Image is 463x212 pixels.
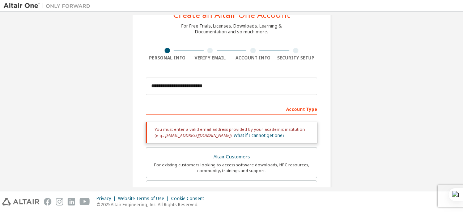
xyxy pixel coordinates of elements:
img: linkedin.svg [68,198,75,205]
div: Verify Email [189,55,232,61]
div: Altair Customers [150,152,313,162]
img: instagram.svg [56,198,63,205]
div: Cookie Consent [171,196,208,201]
img: youtube.svg [80,198,90,205]
div: Personal Info [146,55,189,61]
div: Website Terms of Use [118,196,171,201]
div: You must enter a valid email address provided by your academic institution (e.g., ). [146,122,317,143]
div: Privacy [97,196,118,201]
div: Create an Altair One Account [173,10,290,19]
div: For existing customers looking to access software downloads, HPC resources, community, trainings ... [150,162,313,174]
p: © 2025 Altair Engineering, Inc. All Rights Reserved. [97,201,208,208]
div: Account Type [146,103,317,115]
img: altair_logo.svg [2,198,39,205]
a: What if I cannot get one? [234,132,284,138]
div: Security Setup [275,55,318,61]
span: [EMAIL_ADDRESS][DOMAIN_NAME] [165,132,230,138]
img: Altair One [4,2,94,9]
img: facebook.svg [44,198,51,205]
div: For Free Trials, Licenses, Downloads, Learning & Documentation and so much more. [181,23,282,35]
div: Students [150,185,313,195]
div: Account Info [231,55,275,61]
